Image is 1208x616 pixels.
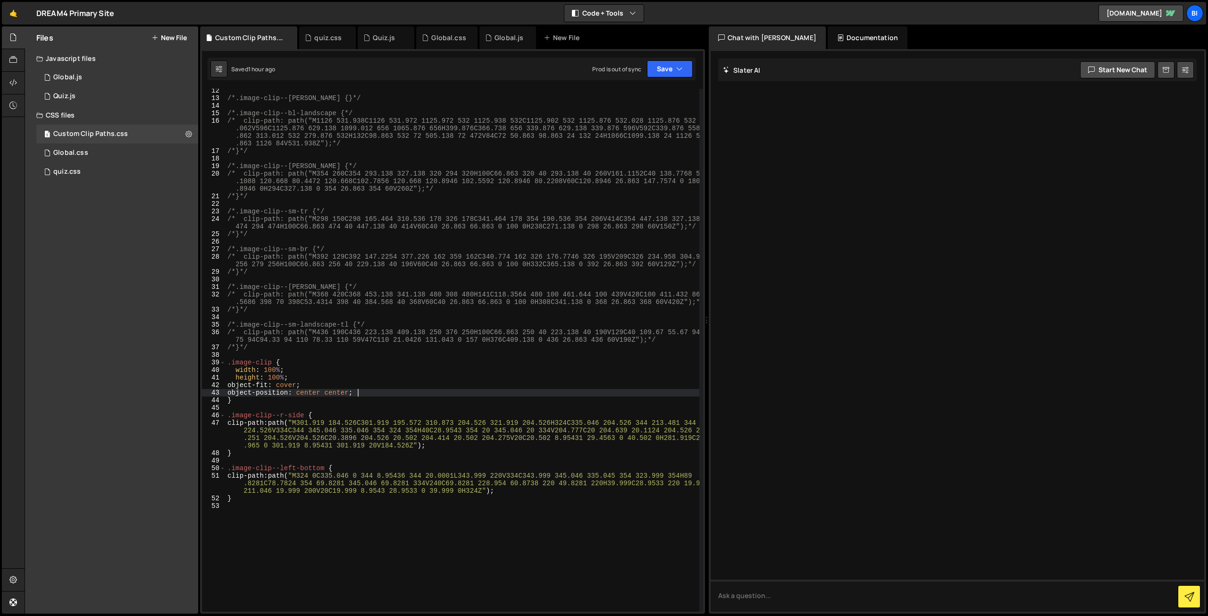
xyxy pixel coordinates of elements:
div: 16933/46376.js [36,68,198,87]
button: New File [151,34,187,42]
div: Global.css [53,149,88,157]
div: 25 [202,230,226,238]
div: 49 [202,457,226,464]
div: Quiz.js [53,92,75,101]
div: 43 [202,389,226,397]
div: 16933/46377.css [36,143,198,162]
button: Save [647,60,693,77]
div: Javascript files [25,49,198,68]
div: 34 [202,313,226,321]
div: 40 [202,366,226,374]
div: CSS files [25,106,198,125]
div: Documentation [828,26,907,49]
div: 1 hour ago [248,65,276,73]
div: 24 [202,215,226,230]
div: 31 [202,283,226,291]
h2: Slater AI [723,66,761,75]
button: Code + Tools [564,5,644,22]
div: Quiz.js [373,33,395,42]
div: quiz.css [53,168,81,176]
div: 14 [202,102,226,110]
div: 16 [202,117,226,147]
a: [DOMAIN_NAME] [1099,5,1183,22]
div: 36 [202,329,226,344]
div: 16933/46729.js [36,87,198,106]
div: 17 [202,147,226,155]
div: 42 [202,381,226,389]
div: 51 [202,472,226,495]
div: 22 [202,200,226,208]
div: 53 [202,502,226,510]
a: 🤙 [2,2,25,25]
div: 35 [202,321,226,329]
span: 1 [44,131,50,139]
div: 20 [202,170,226,193]
div: Global.css [431,33,466,42]
div: Custom Clip Paths.css [53,130,128,138]
div: 50 [202,464,226,472]
div: Prod is out of sync [592,65,641,73]
div: 45 [202,404,226,412]
div: 39 [202,359,226,366]
div: 29 [202,268,226,276]
div: New File [544,33,583,42]
div: 33 [202,306,226,313]
div: 37 [202,344,226,351]
div: 30 [202,276,226,283]
div: 28 [202,253,226,268]
div: Custom Clip Paths.css [215,33,286,42]
div: 38 [202,351,226,359]
div: 26 [202,238,226,245]
div: DREAM4 Primary Site [36,8,114,19]
div: 48 [202,449,226,457]
div: 27 [202,245,226,253]
div: quiz.css [314,33,342,42]
div: 44 [202,397,226,404]
div: 32 [202,291,226,306]
div: 23 [202,208,226,215]
div: 41 [202,374,226,381]
div: 19 [202,162,226,170]
a: Bi [1186,5,1203,22]
div: 12 [202,87,226,94]
div: 16933/46731.css [36,162,198,181]
div: 52 [202,495,226,502]
div: 16933/47116.css [36,125,198,143]
div: 18 [202,155,226,162]
div: Global.js [495,33,523,42]
div: Saved [231,65,275,73]
div: 15 [202,110,226,117]
div: 47 [202,419,226,449]
div: Chat with [PERSON_NAME] [709,26,826,49]
div: 46 [202,412,226,419]
button: Start new chat [1080,61,1155,78]
div: 21 [202,193,226,200]
div: Global.js [53,73,82,82]
h2: Files [36,33,53,43]
div: 13 [202,94,226,102]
